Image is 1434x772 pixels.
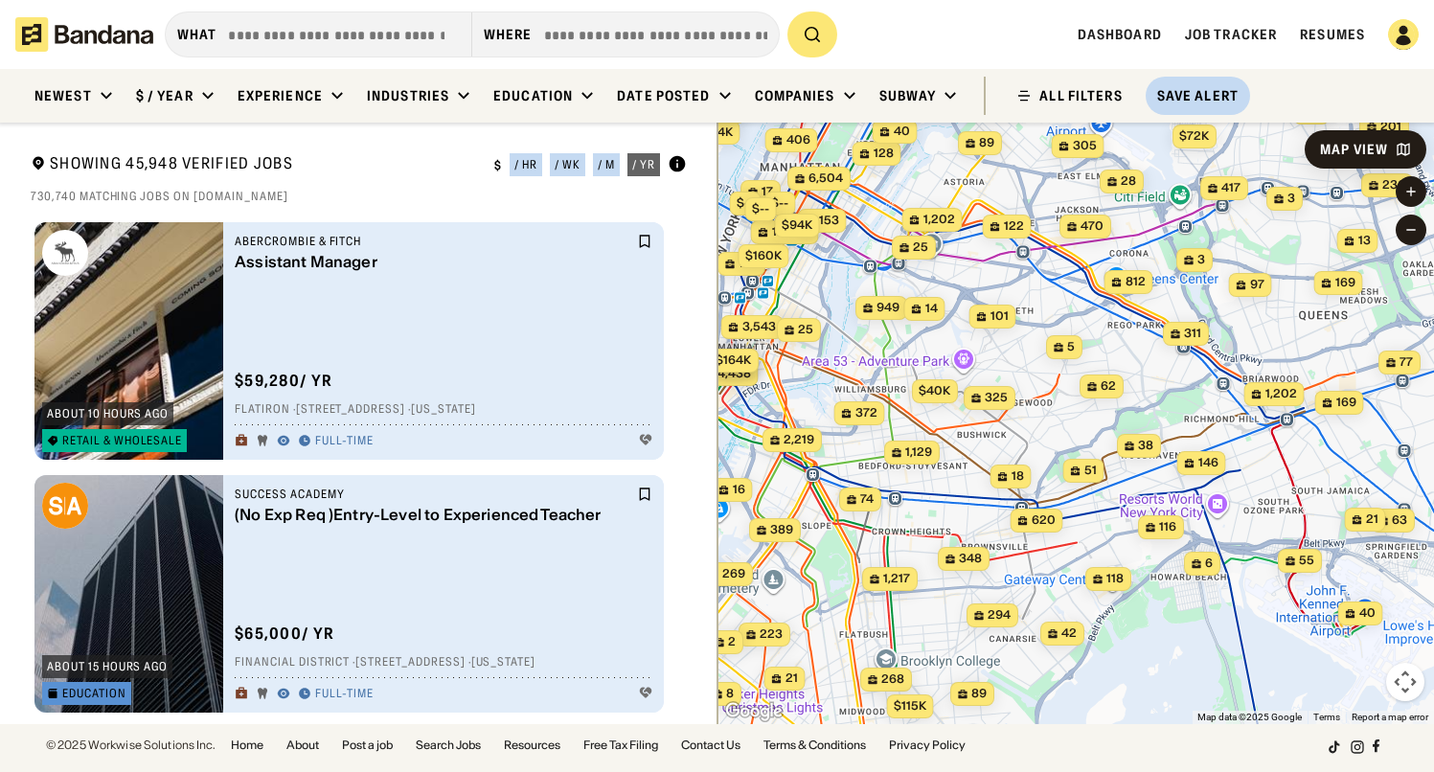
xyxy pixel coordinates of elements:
a: Resumes [1300,26,1365,43]
span: 153 [818,213,838,229]
span: 89 [979,135,994,151]
span: 116 [1159,519,1176,535]
span: 146 [1197,455,1218,471]
span: 470 [1081,218,1104,235]
div: Industries [367,87,449,104]
span: 311 [1184,326,1201,342]
span: 77 [1400,354,1413,371]
button: Map camera controls [1386,663,1424,701]
div: what [177,26,216,43]
span: 40 [893,124,909,140]
span: Map data ©2025 Google [1197,712,1302,722]
a: Home [231,739,263,751]
span: 63 [1392,512,1407,529]
span: 51 [1083,463,1096,479]
div: Flatiron · [STREET_ADDRESS] · [US_STATE] [235,402,652,418]
span: $115k [893,698,925,713]
a: Resources [504,739,560,751]
span: 89 [971,686,987,702]
div: Companies [755,87,835,104]
span: 6,504 [808,170,843,187]
span: 3 [1287,191,1295,207]
span: $54k [701,125,732,139]
span: 1,202 [1264,386,1296,402]
span: 294 [988,607,1011,624]
span: 325 [985,390,1008,406]
span: 25 [798,322,813,338]
span: 55 [1299,553,1314,569]
a: Report a map error [1352,712,1428,722]
div: Save Alert [1157,87,1239,104]
span: 201 [1380,119,1401,135]
div: 730,740 matching jobs on [DOMAIN_NAME] [31,189,687,204]
div: / wk [555,159,580,170]
span: 305 [1072,138,1096,154]
a: Dashboard [1078,26,1162,43]
span: 122 [1003,218,1023,235]
div: $ / year [136,87,193,104]
img: Abercrombie & Fitch logo [42,230,88,276]
div: Showing 45,948 Verified Jobs [31,153,479,177]
span: 13 [1357,233,1370,249]
div: © 2025 Workwise Solutions Inc. [46,739,216,751]
span: 28 [1121,173,1136,190]
div: about 15 hours ago [47,661,168,672]
a: Open this area in Google Maps (opens a new window) [722,699,785,724]
span: $160k [744,248,781,262]
span: 223 [760,626,783,643]
span: $-- [736,195,753,210]
a: Terms (opens in new tab) [1313,712,1340,722]
span: $-- [751,201,768,216]
span: 14,820 [771,224,810,240]
span: 620 [1031,512,1055,529]
span: 169 [1334,275,1354,291]
span: 18 [1011,468,1023,485]
span: 348 [959,551,982,567]
div: / m [598,159,615,170]
span: 406 [785,132,809,148]
a: Contact Us [681,739,740,751]
span: 236 [1382,177,1405,193]
div: $ 59,280 / yr [235,371,332,391]
span: 949 [876,300,899,316]
div: Map View [1320,143,1388,156]
span: 3 [1197,252,1205,268]
div: Newest [34,87,92,104]
span: 1,129 [905,444,932,461]
span: 16 [732,482,744,498]
span: 97 [1249,277,1263,293]
div: (No Exp Req )Entry-Level to Experienced Teacher [235,506,633,524]
span: 101 [990,308,1008,325]
span: 21 [785,670,797,687]
div: Date Posted [617,87,710,104]
div: Abercrombie & Fitch [235,234,633,249]
a: Post a job [342,739,393,751]
span: 5 [1067,339,1075,355]
span: 812 [1125,274,1145,290]
div: Assistant Manager [235,253,633,271]
span: $94k [781,217,811,232]
div: Education [493,87,573,104]
div: Experience [238,87,323,104]
img: Google [722,699,785,724]
span: 62 [1101,378,1116,395]
div: Full-time [315,687,374,702]
div: $ [494,158,502,173]
span: 21 [1365,511,1377,528]
span: 268 [881,671,904,688]
img: Bandana logotype [15,17,153,52]
a: About [286,739,319,751]
span: 2 [728,634,736,650]
div: / hr [514,159,537,170]
span: 8 [726,686,734,702]
div: Where [484,26,533,43]
div: / yr [632,159,655,170]
div: about 10 hours ago [47,408,169,420]
div: Subway [879,87,937,104]
a: Job Tracker [1185,26,1277,43]
span: 6 [1205,556,1213,572]
span: 372 [854,405,876,421]
span: 269 [722,566,745,582]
